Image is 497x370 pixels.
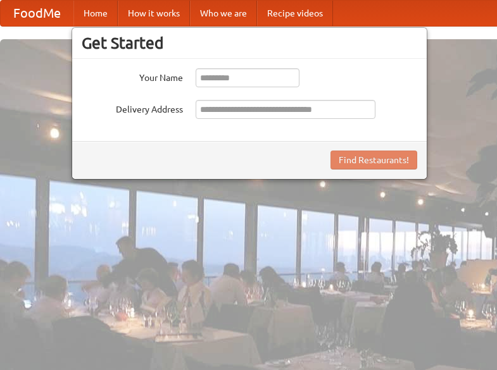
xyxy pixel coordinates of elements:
[118,1,190,26] a: How it works
[190,1,257,26] a: Who we are
[330,151,417,170] button: Find Restaurants!
[73,1,118,26] a: Home
[1,1,73,26] a: FoodMe
[82,68,183,84] label: Your Name
[257,1,333,26] a: Recipe videos
[82,34,417,52] h3: Get Started
[82,100,183,116] label: Delivery Address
